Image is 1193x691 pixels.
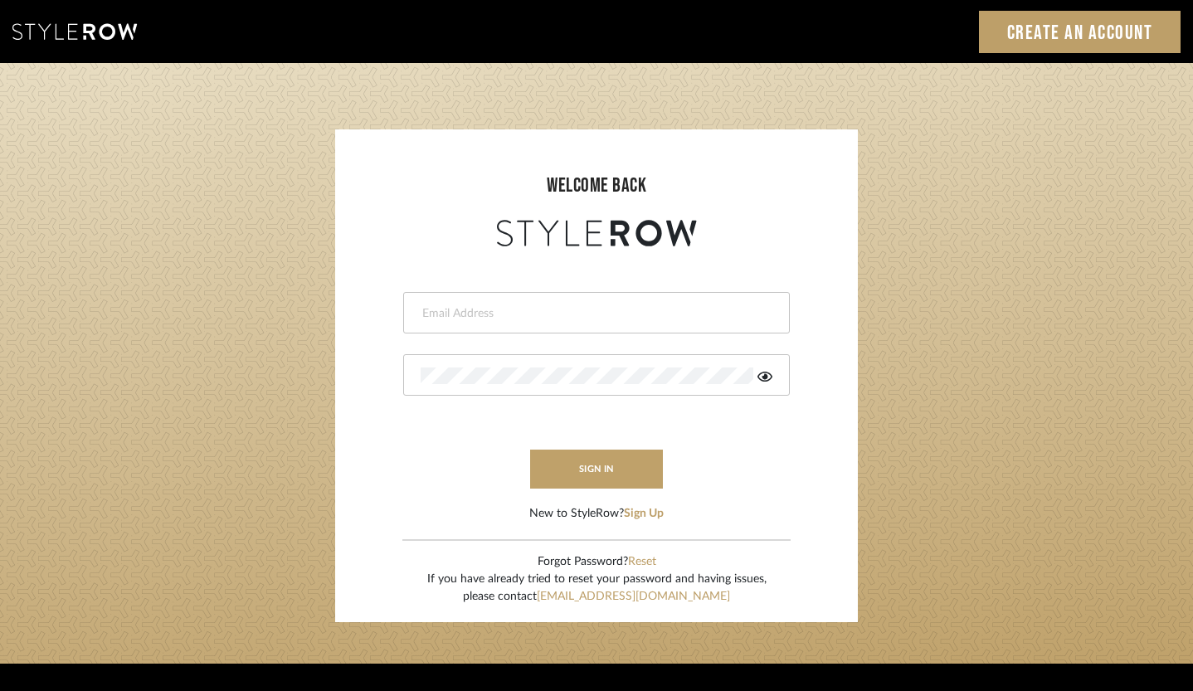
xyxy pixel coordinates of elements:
div: Forgot Password? [427,553,767,571]
button: Reset [628,553,656,571]
div: If you have already tried to reset your password and having issues, please contact [427,571,767,606]
button: sign in [530,450,663,489]
a: Create an Account [979,11,1181,53]
input: Email Address [421,305,768,322]
button: Sign Up [624,505,664,523]
a: [EMAIL_ADDRESS][DOMAIN_NAME] [537,591,730,602]
div: New to StyleRow? [529,505,664,523]
div: welcome back [352,171,841,201]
